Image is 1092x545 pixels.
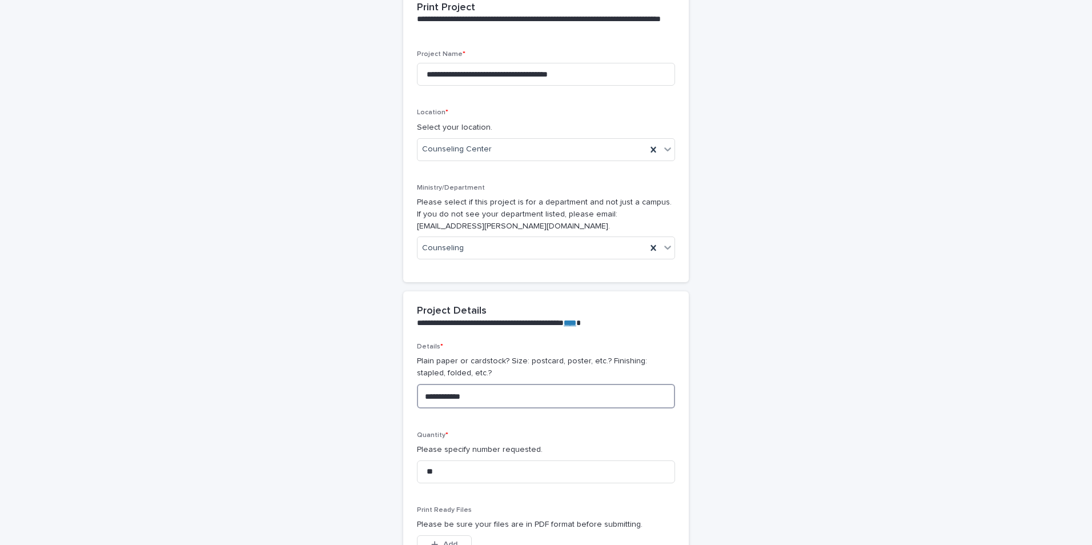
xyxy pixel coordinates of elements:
[417,122,675,134] p: Select your location.
[417,197,675,232] p: Please select if this project is for a department and not just a campus. If you do not see your d...
[417,507,472,514] span: Print Ready Files
[422,242,464,254] span: Counseling
[417,305,487,318] h2: Project Details
[417,444,675,456] p: Please specify number requested.
[417,519,675,531] p: Please be sure your files are in PDF format before submitting.
[417,185,485,191] span: Ministry/Department
[417,432,448,439] span: Quantity
[417,109,448,116] span: Location
[417,343,443,350] span: Details
[417,355,675,379] p: Plain paper or cardstock? Size: postcard, poster, etc.? Finishing: stapled, folded, etc.?
[422,143,492,155] span: Counseling Center
[417,2,475,14] h2: Print Project
[417,51,465,58] span: Project Name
